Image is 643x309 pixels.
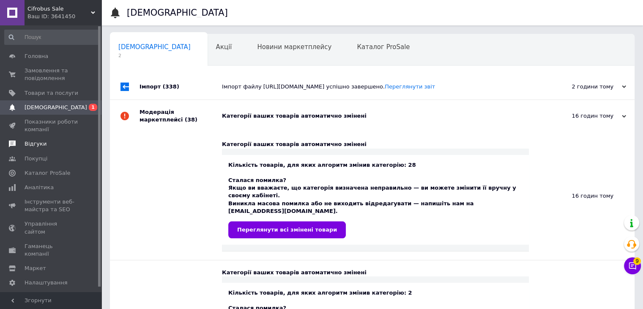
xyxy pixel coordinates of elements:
[118,43,191,51] span: [DEMOGRAPHIC_DATA]
[25,52,48,60] span: Головна
[25,169,70,177] span: Каталог ProSale
[25,198,78,213] span: Інструменти веб-майстра та SEO
[222,269,529,276] div: Категорії ваших товарів автоматично змінені
[25,155,47,163] span: Покупці
[529,132,635,260] div: 16 годин тому
[25,104,87,111] span: [DEMOGRAPHIC_DATA]
[228,221,346,238] a: Переглянути всі змінені товари
[25,89,78,97] span: Товари та послуги
[237,226,337,233] span: Переглянути всі змінені товари
[216,43,232,51] span: Акції
[542,83,626,91] div: 2 години тому
[385,83,435,90] a: Переглянути звіт
[163,83,179,90] span: (338)
[140,74,222,99] div: Імпорт
[4,30,100,45] input: Пошук
[27,5,91,13] span: Cifrobus Sale
[89,104,97,111] span: 1
[25,184,54,191] span: Аналітика
[25,220,78,235] span: Управління сайтом
[357,43,410,51] span: Каталог ProSale
[633,257,641,265] span: 9
[140,100,222,132] div: Модерація маркетплейсі
[25,265,46,272] span: Маркет
[222,83,542,91] div: Імпорт файлу [URL][DOMAIN_NAME] успішно завершено.
[27,13,101,20] div: Ваш ID: 3641450
[222,112,542,120] div: Категорії ваших товарів автоматично змінені
[25,279,68,287] span: Налаштування
[25,118,78,133] span: Показники роботи компанії
[25,243,78,258] span: Гаманець компанії
[25,140,47,148] span: Відгуки
[257,43,331,51] span: Новини маркетплейсу
[542,112,626,120] div: 16 годин тому
[222,141,529,148] div: Категорії ваших товарів автоматично змінені
[228,161,523,238] div: Кількість товарів, для яких алгоритм змінив категорію: 28 Cталася помилка? Якщо ви вважаєте, що к...
[185,116,197,123] span: (38)
[127,8,228,18] h1: [DEMOGRAPHIC_DATA]
[118,52,191,59] span: 2
[624,257,641,274] button: Чат з покупцем9
[25,67,78,82] span: Замовлення та повідомлення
